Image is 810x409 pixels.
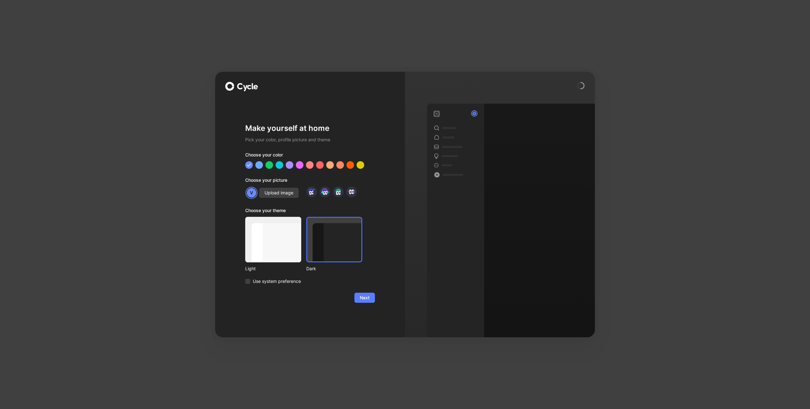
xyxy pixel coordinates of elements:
button: Next [354,293,375,303]
span: Upload image [265,189,293,197]
div: Choose your color [245,151,375,161]
h2: Pick your color, profile picture and theme [245,136,375,143]
img: avatar [334,187,342,196]
span: Use system preference [253,278,301,285]
div: Dark [306,265,362,272]
button: Upload image [259,188,299,198]
h1: Make yourself at home [245,123,375,133]
img: avatar [307,187,316,196]
img: workspace-default-logo-wX5zAyuM.png [433,111,440,117]
img: avatar [347,187,356,196]
img: avatar [321,187,329,196]
div: V [472,111,477,116]
div: Light [245,265,301,272]
span: Next [360,294,370,302]
div: Choose your picture [245,176,375,186]
div: V [246,187,257,198]
div: Choose your theme [245,207,362,217]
